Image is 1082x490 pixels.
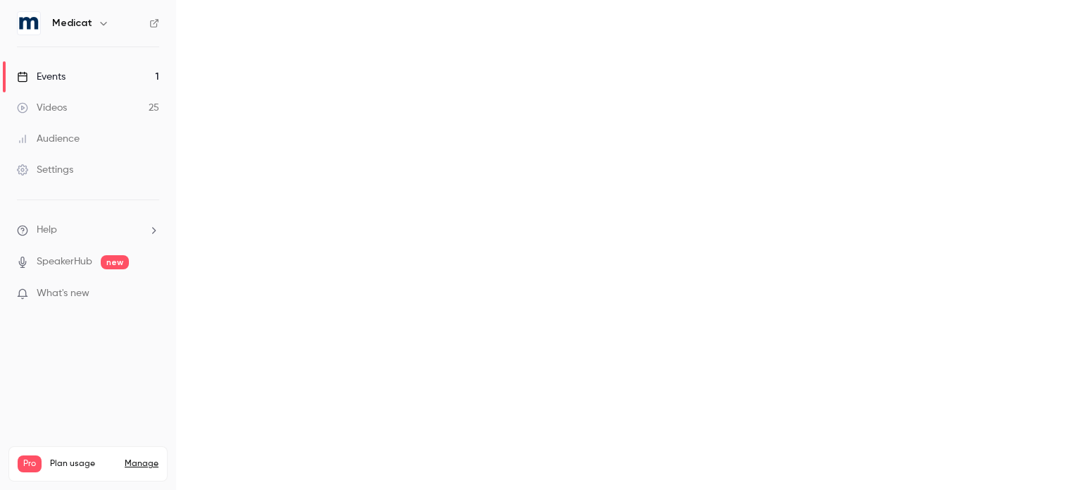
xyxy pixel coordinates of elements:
[52,16,92,30] h6: Medicat
[37,255,92,269] a: SpeakerHub
[37,286,89,301] span: What's new
[17,223,159,238] li: help-dropdown-opener
[17,70,66,84] div: Events
[50,458,116,470] span: Plan usage
[37,223,57,238] span: Help
[17,163,73,177] div: Settings
[17,132,80,146] div: Audience
[17,101,67,115] div: Videos
[125,458,158,470] a: Manage
[18,12,40,35] img: Medicat
[142,288,159,300] iframe: Noticeable Trigger
[101,255,129,269] span: new
[18,455,42,472] span: Pro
